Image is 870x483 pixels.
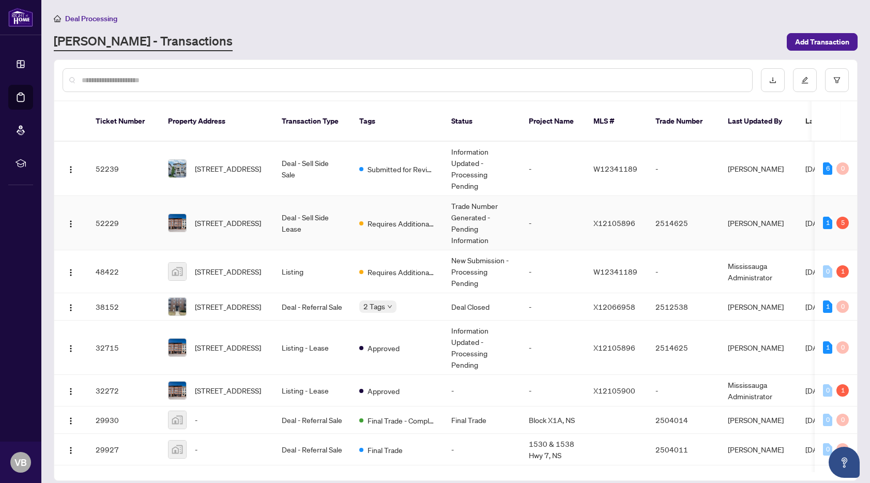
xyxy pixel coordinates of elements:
div: 1 [836,384,849,397]
td: [PERSON_NAME] [720,321,797,375]
td: 2514625 [647,196,720,250]
td: 2504011 [647,434,720,465]
td: Mississauga Administrator [720,250,797,293]
img: Logo [67,417,75,425]
img: thumbnail-img [169,339,186,356]
span: [STREET_ADDRESS] [195,342,261,353]
th: Project Name [521,101,585,142]
span: - [195,414,197,426]
td: 2504014 [647,406,720,434]
span: [DATE] [805,164,828,173]
button: Logo [63,412,79,428]
img: thumbnail-img [169,441,186,458]
td: [PERSON_NAME] [720,142,797,196]
span: Deal Processing [65,14,117,23]
img: Logo [67,165,75,174]
td: Final Trade [443,406,521,434]
span: 2 Tags [363,300,385,312]
td: Mississauga Administrator [720,375,797,406]
span: [DATE] [805,343,828,352]
button: Open asap [829,447,860,478]
button: filter [825,68,849,92]
img: thumbnail-img [169,160,186,177]
button: download [761,68,785,92]
td: 1530 & 1538 Hwy 7, NS [521,434,585,465]
button: Logo [63,215,79,231]
img: Logo [67,446,75,455]
img: Logo [67,220,75,228]
td: Deal - Referral Sale [273,406,351,434]
button: Logo [63,441,79,458]
td: - [443,434,521,465]
span: W12341189 [593,164,637,173]
span: Submitted for Review [368,163,435,175]
button: Logo [63,298,79,315]
span: download [769,77,776,84]
span: [STREET_ADDRESS] [195,301,261,312]
img: thumbnail-img [169,214,186,232]
span: W12341189 [593,267,637,276]
td: - [521,142,585,196]
div: 1 [823,217,832,229]
img: thumbnail-img [169,411,186,429]
img: logo [8,8,33,27]
div: 0 [823,414,832,426]
div: 1 [823,341,832,354]
span: Approved [368,342,400,354]
td: - [647,142,720,196]
th: Tags [351,101,443,142]
td: - [443,375,521,406]
button: Logo [63,160,79,177]
img: thumbnail-img [169,382,186,399]
td: [PERSON_NAME] [720,406,797,434]
td: Trade Number Generated - Pending Information [443,196,521,250]
div: 0 [823,265,832,278]
span: [STREET_ADDRESS] [195,385,261,396]
td: Deal Closed [443,293,521,321]
span: VB [14,455,27,470]
td: Deal - Referral Sale [273,434,351,465]
td: Deal - Referral Sale [273,293,351,321]
td: 32272 [87,375,160,406]
span: Requires Additional Docs [368,218,435,229]
div: 6 [823,162,832,175]
span: Final Trade - Completed [368,415,435,426]
th: Property Address [160,101,273,142]
span: Final Trade [368,444,403,456]
span: Requires Additional Docs [368,266,435,278]
span: X12105900 [593,386,635,395]
span: [DATE] [805,415,828,425]
td: 29927 [87,434,160,465]
img: thumbnail-img [169,298,186,315]
td: 32715 [87,321,160,375]
span: Last Modified Date [805,115,868,127]
td: 52229 [87,196,160,250]
button: edit [793,68,817,92]
span: [STREET_ADDRESS] [195,217,261,229]
td: Listing [273,250,351,293]
td: Listing - Lease [273,375,351,406]
td: 38152 [87,293,160,321]
div: 5 [836,217,849,229]
div: 0 [836,300,849,313]
span: X12105896 [593,218,635,228]
td: 48422 [87,250,160,293]
span: Add Transaction [795,34,849,50]
span: [DATE] [805,267,828,276]
td: Information Updated - Processing Pending [443,321,521,375]
div: 1 [836,265,849,278]
td: Listing - Lease [273,321,351,375]
td: Deal - Sell Side Lease [273,196,351,250]
td: [PERSON_NAME] [720,434,797,465]
img: Logo [67,304,75,312]
th: MLS # [585,101,647,142]
button: Logo [63,263,79,280]
div: 0 [836,341,849,354]
td: 2512538 [647,293,720,321]
td: 52239 [87,142,160,196]
div: 1 [823,300,832,313]
span: X12066958 [593,302,635,311]
td: - [647,250,720,293]
span: X12105896 [593,343,635,352]
th: Ticket Number [87,101,160,142]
